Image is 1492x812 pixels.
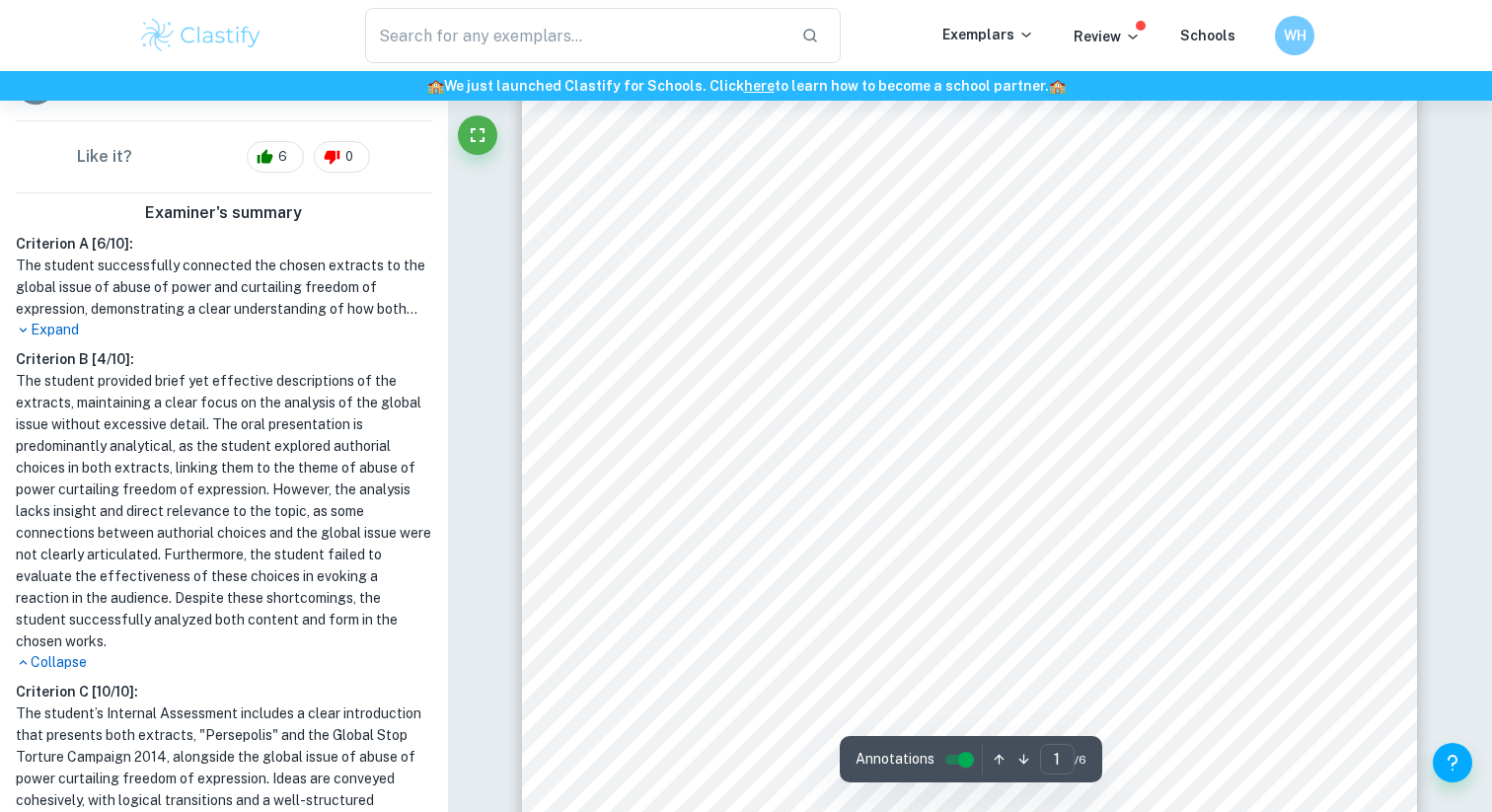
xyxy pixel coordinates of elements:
[77,145,132,169] h6: Like it?
[16,370,432,652] h1: The student provided brief yet effective descriptions of the extracts, maintaining a clear focus ...
[138,16,263,55] img: Clastify logo
[1284,25,1306,46] h6: WH
[16,255,432,320] h1: The student successfully connected the chosen extracts to the global issue of abuse of power and ...
[744,78,775,94] a: here
[16,320,432,340] p: Expand
[16,681,432,702] h6: Criterion C [ 10 / 10 ]:
[856,749,934,770] span: Annotations
[8,201,440,225] h6: Examiner's summary
[631,130,1007,147] span: Literary Extract: <Persepolis= by [PERSON_NAME]
[942,24,1034,45] p: Exemplars
[247,141,304,173] div: 6
[1074,26,1141,47] p: Review
[365,8,785,63] input: Search for any exemplars...
[458,115,497,155] button: Fullscreen
[335,147,364,167] span: 0
[16,348,432,370] h6: Criterion B [ 4 / 10 ]:
[1049,78,1066,94] span: 🏫
[1075,751,1086,769] span: / 6
[427,78,444,94] span: 🏫
[267,147,298,167] span: 6
[1433,743,1472,782] button: Help and Feedback
[16,233,432,255] h6: Criterion A [ 6 / 10 ]:
[16,652,432,673] p: Collapse
[4,75,1488,97] h6: We just launched Clastify for Schools. Click to learn how to become a school partner.
[1180,28,1235,43] a: Schools
[314,141,370,173] div: 0
[1275,16,1314,55] button: WH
